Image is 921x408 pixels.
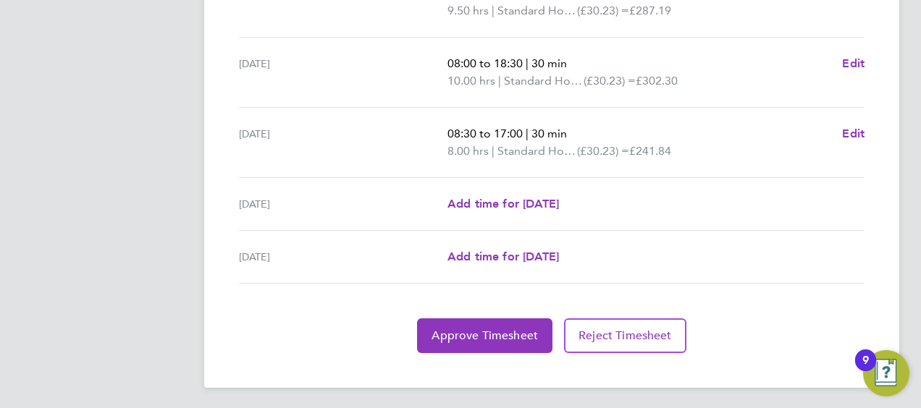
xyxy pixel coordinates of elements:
[863,350,909,396] button: Open Resource Center, 9 new notifications
[492,4,495,17] span: |
[417,318,552,353] button: Approve Timesheet
[497,143,577,160] span: Standard Hourly
[636,74,678,88] span: £302.30
[239,125,447,160] div: [DATE]
[629,144,671,158] span: £241.84
[526,56,529,70] span: |
[447,195,559,213] a: Add time for [DATE]
[526,127,529,140] span: |
[842,56,865,70] span: Edit
[862,360,869,379] div: 9
[577,4,629,17] span: (£30.23) =
[842,55,865,72] a: Edit
[447,144,489,158] span: 8.00 hrs
[577,144,629,158] span: (£30.23) =
[504,72,584,90] span: Standard Hourly
[531,127,567,140] span: 30 min
[564,318,686,353] button: Reject Timesheet
[447,74,495,88] span: 10.00 hrs
[447,197,559,211] span: Add time for [DATE]
[239,248,447,265] div: [DATE]
[239,55,447,90] div: [DATE]
[492,144,495,158] span: |
[447,127,523,140] span: 08:30 to 17:00
[447,4,489,17] span: 9.50 hrs
[497,2,577,20] span: Standard Hourly
[432,328,538,343] span: Approve Timesheet
[579,328,672,343] span: Reject Timesheet
[842,127,865,140] span: Edit
[447,248,559,265] a: Add time for [DATE]
[447,56,523,70] span: 08:00 to 18:30
[447,250,559,263] span: Add time for [DATE]
[239,195,447,213] div: [DATE]
[629,4,671,17] span: £287.19
[584,74,636,88] span: (£30.23) =
[498,74,501,88] span: |
[842,125,865,143] a: Edit
[531,56,567,70] span: 30 min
